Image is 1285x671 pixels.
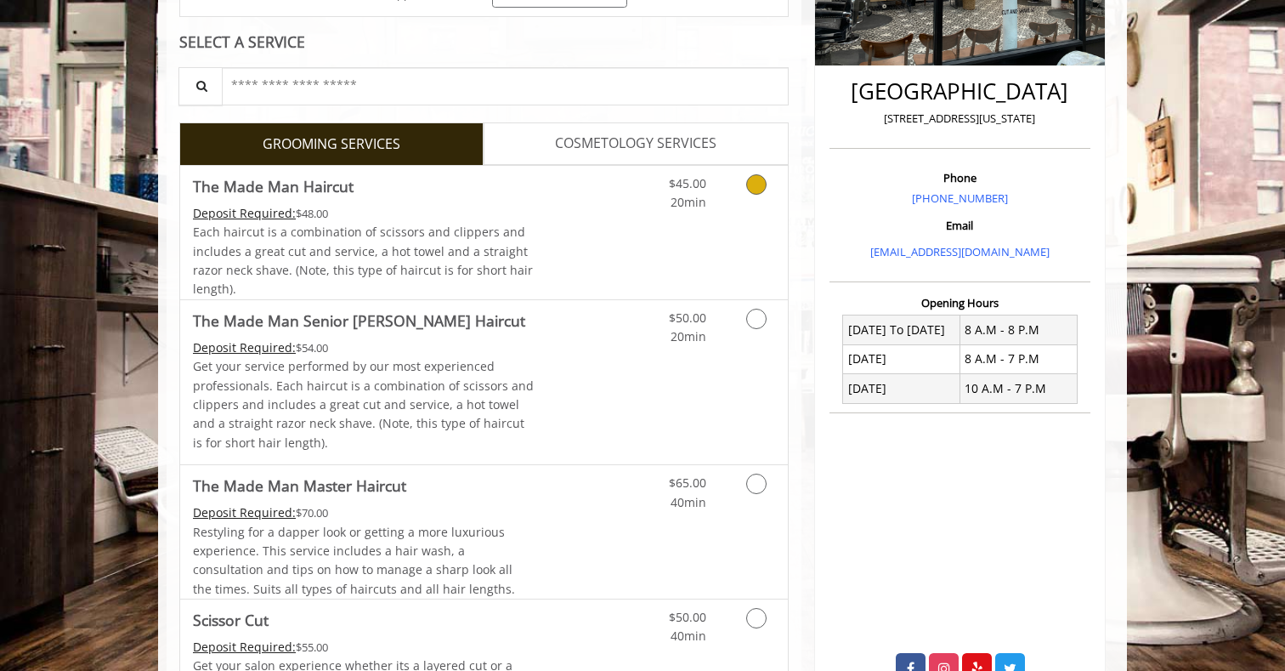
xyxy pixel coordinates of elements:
div: $54.00 [193,338,535,357]
span: 20min [671,194,706,210]
span: 20min [671,328,706,344]
span: $65.00 [669,475,706,491]
span: This service needs some Advance to be paid before we block your appointment [193,504,296,520]
p: Get your service performed by our most experienced professionals. Each haircut is a combination o... [193,357,535,452]
div: $55.00 [193,638,535,657]
td: [DATE] [843,374,960,403]
span: COSMETOLOGY SERVICES [555,133,716,155]
b: The Made Man Master Haircut [193,474,406,498]
div: $70.00 [193,503,535,522]
span: $45.00 [669,175,706,191]
td: 8 A.M - 8 P.M [960,316,1077,344]
span: 40min [671,628,706,644]
h3: Email [834,219,1086,231]
h3: Opening Hours [829,297,1090,309]
a: [PHONE_NUMBER] [912,190,1008,206]
button: Service Search [178,67,223,105]
span: $50.00 [669,609,706,625]
span: 40min [671,494,706,510]
td: 10 A.M - 7 P.M [960,374,1077,403]
span: This service needs some Advance to be paid before we block your appointment [193,339,296,355]
h3: Phone [834,172,1086,184]
p: [STREET_ADDRESS][US_STATE] [834,110,1086,128]
b: Scissor Cut [193,608,269,632]
span: Each haircut is a combination of scissors and clippers and includes a great cut and service, a ho... [193,224,533,297]
h2: [GEOGRAPHIC_DATA] [834,79,1086,104]
a: [EMAIL_ADDRESS][DOMAIN_NAME] [870,244,1050,259]
span: $50.00 [669,310,706,326]
span: Restyling for a dapper look or getting a more luxurious experience. This service includes a hair ... [193,524,515,597]
td: 8 A.M - 7 P.M [960,344,1077,373]
div: $48.00 [193,204,535,223]
b: The Made Man Senior [PERSON_NAME] Haircut [193,309,525,333]
span: GROOMING SERVICES [263,134,400,156]
b: The Made Man Haircut [193,174,354,198]
div: SELECT A SERVICE [179,34,789,50]
span: This service needs some Advance to be paid before we block your appointment [193,205,296,221]
span: This service needs some Advance to be paid before we block your appointment [193,639,296,655]
td: [DATE] [843,344,960,373]
td: [DATE] To [DATE] [843,316,960,344]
